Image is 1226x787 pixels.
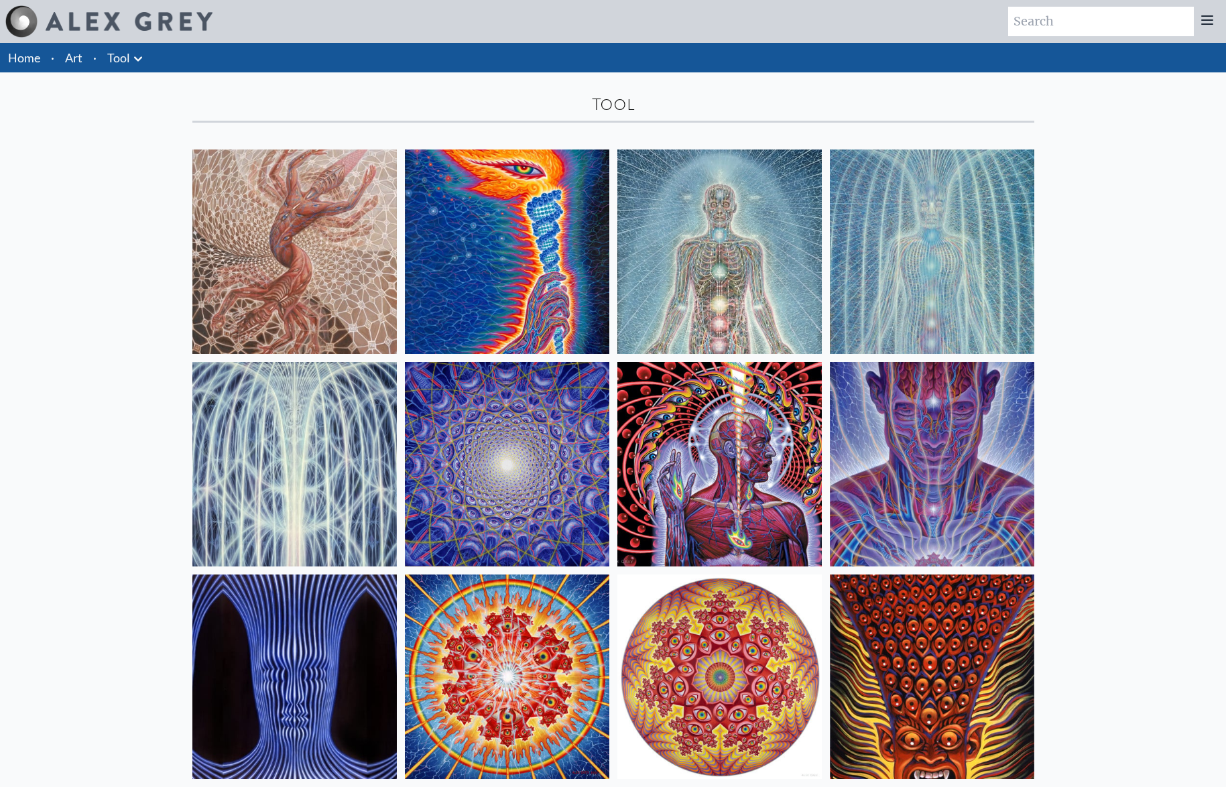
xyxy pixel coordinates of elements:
[46,43,60,72] li: ·
[107,48,130,67] a: Tool
[1008,7,1194,36] input: Search
[8,50,40,65] a: Home
[88,43,102,72] li: ·
[65,48,82,67] a: Art
[830,362,1034,566] img: Mystic Eye, 2018, Alex Grey
[192,94,1034,115] div: Tool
